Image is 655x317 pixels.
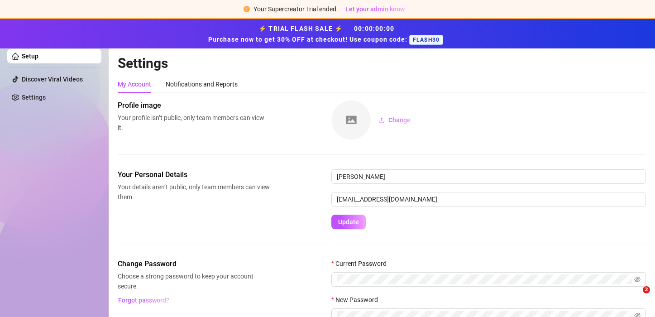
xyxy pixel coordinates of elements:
span: Your profile isn’t public, only team members can view it. [118,113,270,133]
input: Enter new email [331,192,646,207]
span: Let your admin know [345,5,405,13]
span: Forgot password? [118,297,169,304]
span: upload [378,117,385,123]
span: Your Supercreator Trial ended. [253,5,338,13]
iframe: Intercom live chat [624,286,646,308]
span: Your details aren’t public, only team members can view them. [118,182,270,202]
a: Setup [22,53,38,60]
span: Profile image [118,100,270,111]
span: Your Personal Details [118,169,270,180]
button: Change [371,113,418,127]
input: Current Password [337,274,632,284]
span: Change [388,116,411,124]
label: New Password [331,295,384,305]
a: Settings [22,94,46,101]
strong: ⚡ TRIAL FLASH SALE ⚡ [208,25,447,43]
button: Forgot password? [118,293,169,307]
img: square-placeholder.png [332,101,371,139]
span: Change Password [118,259,270,269]
span: Choose a strong password to keep your account secure. [118,271,270,291]
span: FLASH30 [409,35,443,45]
a: Discover Viral Videos [22,76,83,83]
span: exclamation-circle [244,6,250,12]
button: Update [331,215,366,229]
label: Current Password [331,259,392,269]
h2: Settings [118,55,646,72]
input: Enter name [331,169,646,184]
span: Update [338,218,359,226]
div: My Account [118,79,151,89]
span: 00 : 00 : 00 : 00 [354,25,394,32]
strong: Purchase now to get 30% OFF at checkout! Use coupon code: [208,36,409,43]
div: Notifications and Reports [166,79,238,89]
button: Let your admin know [342,4,408,14]
span: eye-invisible [634,276,641,283]
span: 2 [643,286,650,293]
